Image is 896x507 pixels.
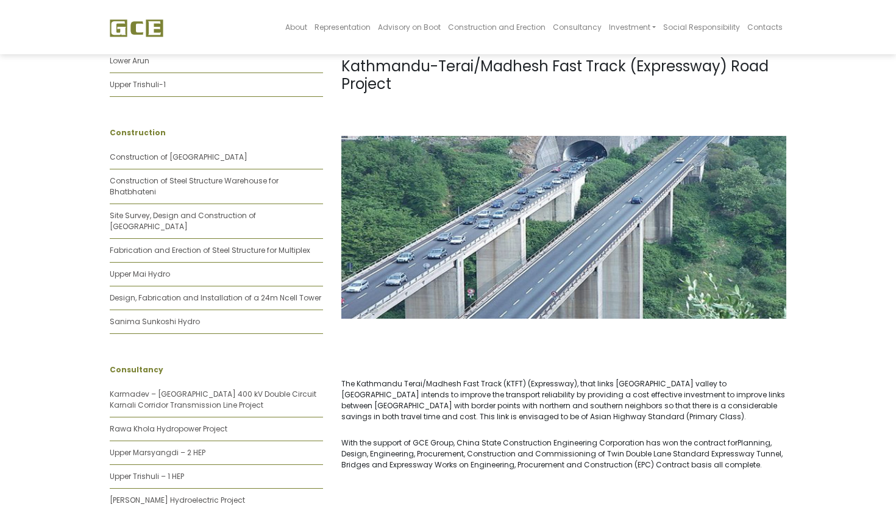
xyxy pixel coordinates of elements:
span: Construction and Erection [448,22,546,32]
p: With the support of GCE Group, China State Construction Engineering Corporation has won the contr... [341,438,786,470]
span: Planning, Design, Engineering, Procurement, Construction and Commissioning of Twin Double Lane St... [341,438,783,470]
span: Representation [315,22,371,32]
a: Upper Trishuli-1 [110,79,166,90]
span: The Kathmandu Terai/Madhesh Fast Track (KTFT) (Expressway), that links [GEOGRAPHIC_DATA] valley t... [341,378,785,422]
span: Consultancy [553,22,602,32]
span: Advisory on Boot [378,22,441,32]
a: Representation [311,4,374,51]
h1: Kathmandu-Terai/Madhesh Fast Track (Expressway) Road Project [341,58,786,93]
a: Upper Trishuli – 1 HEP [110,471,184,481]
a: Design, Fabrication and Installation of a 24m Ncell Tower [110,292,321,303]
a: Consultancy [549,4,605,51]
a: Upper Mai Hydro [110,269,170,279]
span: Investment [609,22,650,32]
img: Fast-track.jpg [341,136,786,319]
a: Investment [605,4,660,51]
p: Construction [110,127,323,138]
a: Advisory on Boot [374,4,444,51]
a: Construction of [GEOGRAPHIC_DATA] [110,152,247,162]
a: Karmadev – [GEOGRAPHIC_DATA] 400 kV Double Circuit Karnali Corridor Transmission Line Project [110,389,316,410]
a: Upper Marsyangdi – 2 HEP [110,447,205,458]
img: GCE Group [110,19,163,37]
a: Rawa Khola Hydropower Project [110,424,227,434]
a: Construction and Erection [444,4,549,51]
a: Fabrication and Erection of Steel Structure for Multiplex [110,245,310,255]
a: About [282,4,311,51]
a: Construction of Steel Structure Warehouse for Bhatbhateni [110,175,279,197]
a: [PERSON_NAME] Hydroelectric Project [110,495,245,505]
a: Sanima Sunkoshi Hydro [110,316,200,327]
span: Social Responsibility [663,22,740,32]
span: About [285,22,307,32]
p: Consultancy [110,364,323,375]
a: Contacts [744,4,786,51]
a: Social Responsibility [660,4,744,51]
a: Lower Arun [110,55,149,66]
a: Site Survey, Design and Construction of [GEOGRAPHIC_DATA] [110,210,256,232]
span: Contacts [747,22,783,32]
